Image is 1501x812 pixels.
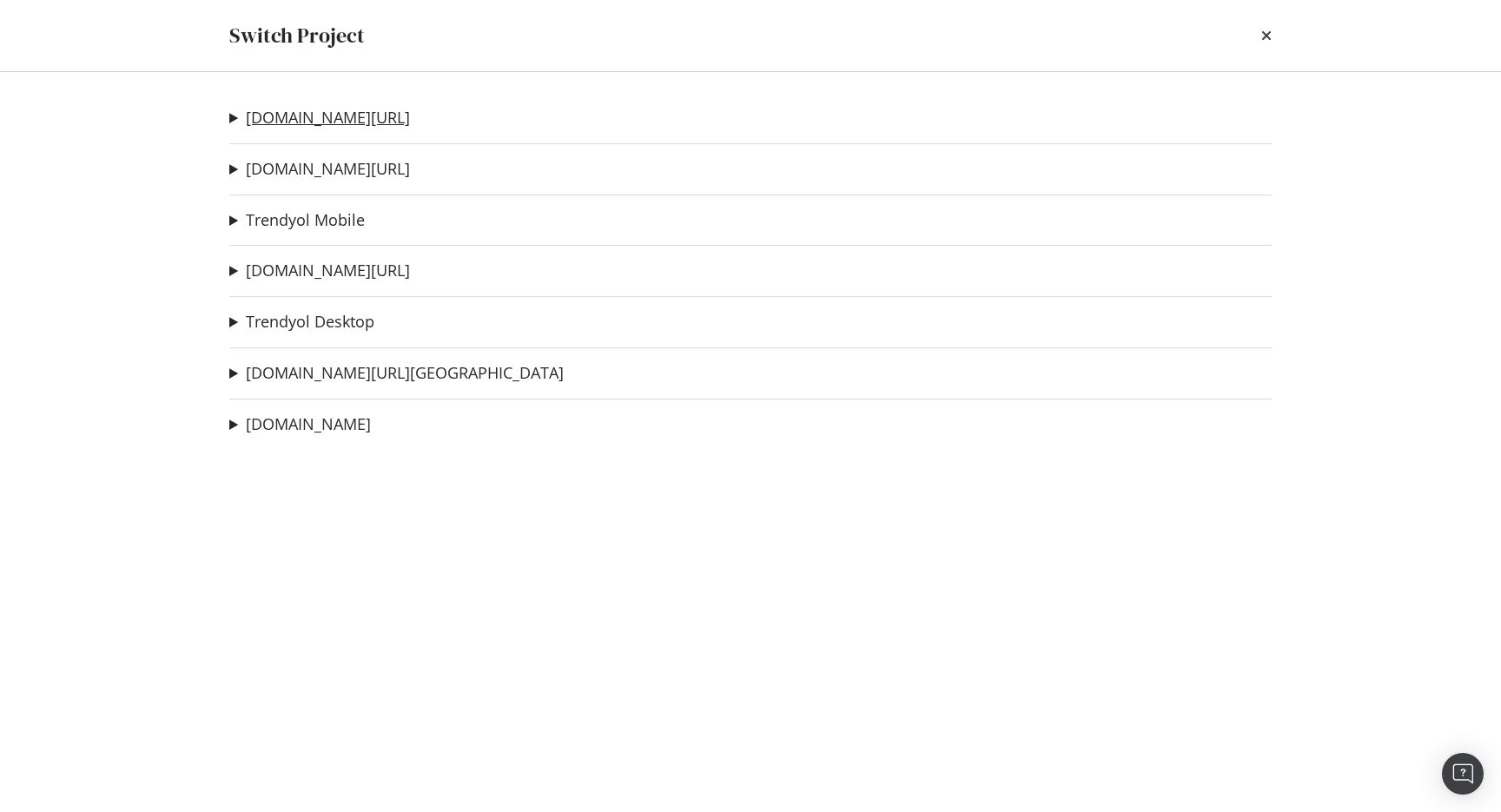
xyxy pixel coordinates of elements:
a: [DOMAIN_NAME][URL][GEOGRAPHIC_DATA] [246,364,564,382]
summary: [DOMAIN_NAME] [229,413,371,436]
summary: Trendyol Desktop [229,311,374,333]
div: Switch Project [229,21,365,50]
a: Trendyol Desktop [246,313,374,331]
a: Trendyol Mobile [246,211,365,229]
summary: [DOMAIN_NAME][URL] [229,260,410,282]
a: [DOMAIN_NAME] [246,415,371,433]
summary: [DOMAIN_NAME][URL] [229,107,410,129]
a: [DOMAIN_NAME][URL] [246,109,410,127]
summary: [DOMAIN_NAME][URL] [229,158,410,181]
a: [DOMAIN_NAME][URL] [246,160,410,178]
div: times [1261,21,1272,50]
a: [DOMAIN_NAME][URL] [246,261,410,280]
summary: Trendyol Mobile [229,209,365,232]
summary: [DOMAIN_NAME][URL][GEOGRAPHIC_DATA] [229,362,564,385]
div: Open Intercom Messenger [1442,753,1484,795]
